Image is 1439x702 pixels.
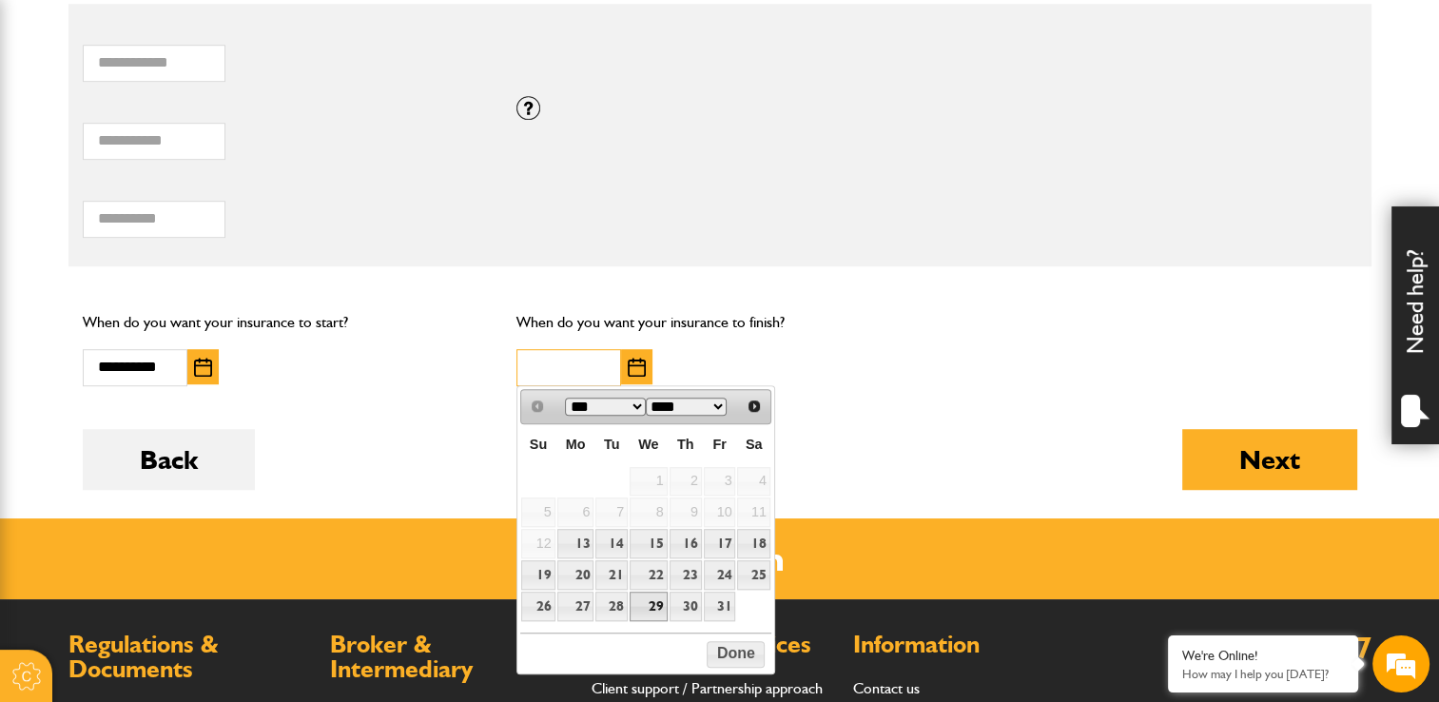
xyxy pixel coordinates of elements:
[521,560,554,590] a: 19
[630,529,667,558] a: 15
[25,344,347,536] textarea: Type your message and hit 'Enter'
[32,106,80,132] img: d_20077148190_company_1631870298795_20077148190
[1182,667,1344,681] p: How may I help you today?
[557,529,594,558] a: 13
[68,633,311,681] h2: Regulations & Documents
[1176,629,1371,666] a: 0800 141 2877
[592,679,823,697] a: Client support / Partnership approach
[737,560,769,590] a: 25
[194,358,212,377] img: Choose date
[595,560,628,590] a: 21
[604,437,620,452] span: Tuesday
[1391,206,1439,444] div: Need help?
[557,560,594,590] a: 20
[1182,429,1357,490] button: Next
[566,437,586,452] span: Monday
[25,176,347,218] input: Enter your last name
[737,529,769,558] a: 18
[259,552,345,577] em: Start Chat
[595,592,628,621] a: 28
[99,107,320,131] div: Chat with us now
[853,633,1096,657] h2: Information
[747,399,762,414] span: Next
[557,592,594,621] a: 27
[1182,648,1344,664] div: We're Online!
[595,529,628,558] a: 14
[704,529,736,558] a: 17
[83,310,489,335] p: When do you want your insurance to start?
[712,437,726,452] span: Friday
[312,10,358,55] div: Minimize live chat window
[853,679,920,697] a: Contact us
[630,560,667,590] a: 22
[670,529,702,558] a: 16
[516,310,923,335] p: When do you want your insurance to finish?
[25,288,347,330] input: Enter your phone number
[83,429,255,490] button: Back
[707,641,765,668] button: Done
[704,592,736,621] a: 31
[746,437,763,452] span: Saturday
[521,592,554,621] a: 26
[670,560,702,590] a: 23
[630,592,667,621] a: 29
[530,437,547,452] span: Sunday
[638,437,658,452] span: Wednesday
[670,592,702,621] a: 30
[704,560,736,590] a: 24
[628,358,646,377] img: Choose date
[330,633,573,681] h2: Broker & Intermediary
[25,232,347,274] input: Enter your email address
[677,437,694,452] span: Thursday
[741,392,768,419] a: Next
